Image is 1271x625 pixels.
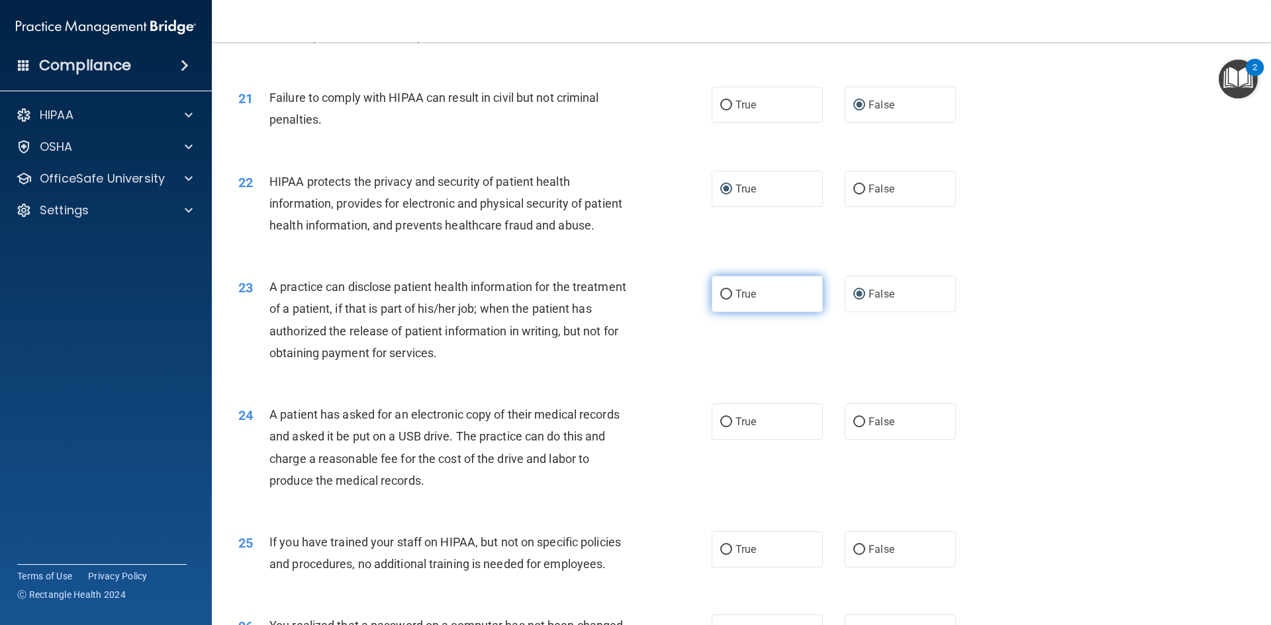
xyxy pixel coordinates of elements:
span: If you have trained your staff on HIPAA, but not on specific policies and procedures, no addition... [269,535,621,571]
p: Settings [40,202,89,218]
span: False [869,543,894,556]
input: True [720,290,732,300]
img: PMB logo [16,14,196,40]
p: OSHA [40,139,73,155]
a: OSHA [16,139,193,155]
input: False [853,417,865,427]
span: 24 [238,407,253,423]
input: False [853,101,865,110]
span: A patient has asked for an electronic copy of their medical records and asked it be put on a USB ... [269,407,620,487]
span: True [735,183,756,195]
a: Terms of Use [17,569,72,583]
span: False [869,288,894,300]
span: False [869,99,894,111]
span: 23 [238,280,253,296]
input: True [720,101,732,110]
span: False [869,415,894,428]
span: True [735,99,756,111]
span: Ⓒ Rectangle Health 2024 [17,588,126,601]
input: True [720,417,732,427]
p: OfficeSafe University [40,171,165,187]
span: True [735,415,756,428]
h4: Compliance [39,56,131,75]
a: HIPAA [16,107,193,123]
input: True [720,185,732,194]
button: Open Resource Center, 2 new notifications [1219,60,1258,99]
a: Settings [16,202,193,218]
input: False [853,185,865,194]
input: False [853,545,865,555]
span: True [735,288,756,300]
p: HIPAA [40,107,73,123]
a: OfficeSafe University [16,171,193,187]
input: False [853,290,865,300]
span: False [869,183,894,195]
span: True [735,543,756,556]
span: 22 [238,175,253,190]
iframe: Drift Widget Chat Controller [1205,534,1255,584]
div: 2 [1252,67,1257,85]
a: Privacy Policy [88,569,148,583]
span: A practice can disclose patient health information for the treatment of a patient, if that is par... [269,280,626,360]
span: 21 [238,91,253,106]
span: HIPAA protects the privacy and security of patient health information, provides for electronic an... [269,175,622,232]
span: 25 [238,535,253,551]
span: Failure to comply with HIPAA can result in civil but not criminal penalties. [269,91,599,126]
input: True [720,545,732,555]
